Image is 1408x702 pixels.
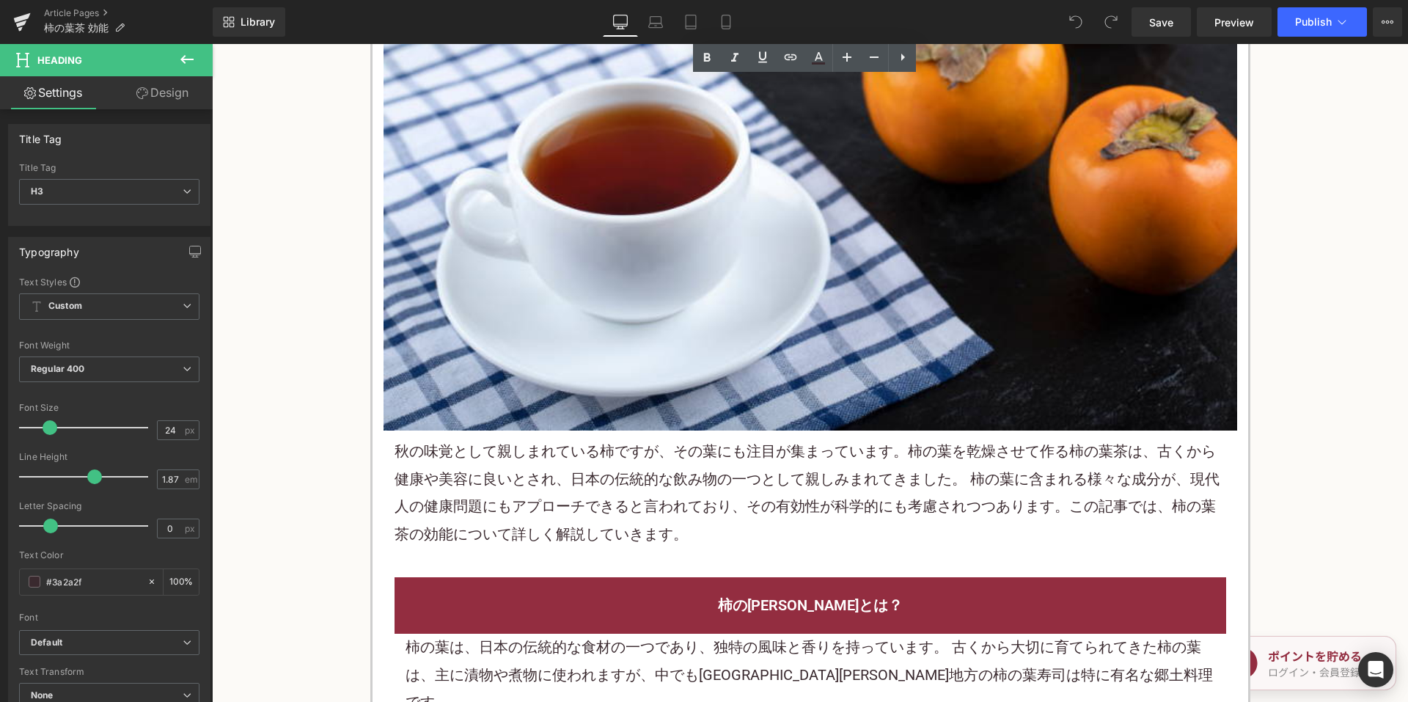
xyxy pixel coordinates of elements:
[19,550,199,560] div: Text Color
[901,398,916,416] a: 茶
[109,76,216,109] a: Design
[31,186,43,197] b: H3
[194,590,1003,672] p: 柿の葉は、日本の伝統的な食材の一つであり、独特の風味と香りを持っています。 古くから大切に育てられてきた柿の葉は、主に漬物や煮物に使われますが、中でも[GEOGRAPHIC_DATA][PERS...
[638,7,673,37] a: Laptop
[1214,15,1254,30] span: Preview
[19,238,79,258] div: Typography
[183,394,1014,504] p: 秋の味覚として親しまれている柿ですが、その葉にも注目が集まっています。柿の葉を乾燥させて作る柿の葉 は、古くから健康や美容に良いとされ、日本の伝統的な飲み物の一つとして親しみまれてきました。 柿...
[31,690,54,701] b: None
[19,276,199,288] div: Text Styles
[185,524,197,533] span: px
[44,7,213,19] a: Article Pages
[241,15,275,29] span: Library
[31,637,62,649] i: Default
[46,574,140,590] input: Color
[603,7,638,37] a: Desktop
[1061,7,1090,37] button: Undo
[19,613,199,623] div: Font
[185,475,197,484] span: em
[19,501,199,511] div: Letter Spacing
[19,125,62,145] div: Title Tag
[185,425,197,435] span: px
[1096,7,1126,37] button: Redo
[44,22,109,34] span: 柿の葉茶 効能
[19,340,199,351] div: Font Weight
[1149,15,1173,30] span: Save
[19,452,199,462] div: Line Height
[48,300,82,312] b: Custom
[1277,7,1367,37] button: Publish
[708,7,744,37] a: Mobile
[1197,7,1272,37] a: Preview
[506,552,691,570] font: 柿の[PERSON_NAME]とは？
[19,403,199,413] div: Font Size
[1358,652,1393,687] div: Open Intercom Messenger
[19,667,199,677] div: Text Transform
[37,54,82,66] span: Heading
[31,363,85,374] b: Regular 400
[164,569,199,595] div: %
[19,163,199,173] div: Title Tag
[1373,7,1402,37] button: More
[213,7,285,37] a: New Library
[673,7,708,37] a: Tablet
[1295,16,1332,28] span: Publish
